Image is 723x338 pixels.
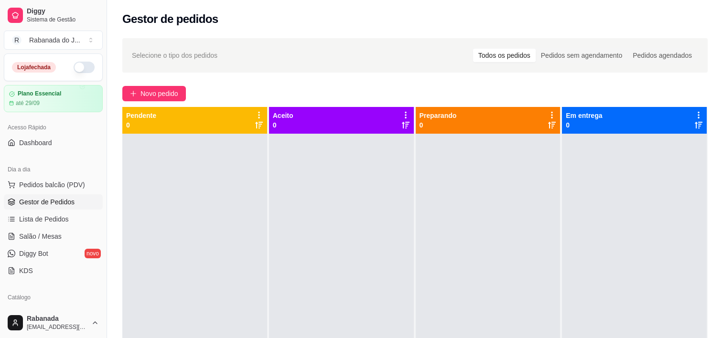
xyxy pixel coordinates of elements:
div: Catálogo [4,290,103,305]
a: Gestor de Pedidos [4,194,103,210]
span: Gestor de Pedidos [19,197,75,207]
a: Salão / Mesas [4,229,103,244]
a: Plano Essencialaté 29/09 [4,85,103,112]
span: KDS [19,266,33,275]
span: Lista de Pedidos [19,214,69,224]
span: Selecione o tipo dos pedidos [132,50,217,61]
div: Acesso Rápido [4,120,103,135]
span: Novo pedido [140,88,178,99]
article: Plano Essencial [18,90,61,97]
div: Todos os pedidos [473,49,536,62]
p: 0 [420,120,457,130]
button: Rabanada[EMAIL_ADDRESS][DOMAIN_NAME] [4,311,103,334]
div: Dia a dia [4,162,103,177]
a: Diggy Botnovo [4,246,103,261]
span: Diggy Bot [19,249,48,258]
div: Rabanada do J ... [29,35,80,45]
p: Pendente [126,111,156,120]
p: 0 [273,120,293,130]
a: Dashboard [4,135,103,150]
div: Loja fechada [12,62,56,73]
p: 0 [126,120,156,130]
article: até 29/09 [16,99,40,107]
span: Rabanada [27,315,87,323]
p: Aceito [273,111,293,120]
a: Produtos [4,305,103,320]
a: KDS [4,263,103,278]
span: Sistema de Gestão [27,16,99,23]
span: Diggy [27,7,99,16]
button: Select a team [4,31,103,50]
h2: Gestor de pedidos [122,11,218,27]
span: [EMAIL_ADDRESS][DOMAIN_NAME] [27,323,87,331]
button: Novo pedido [122,86,186,101]
span: Salão / Mesas [19,232,62,241]
a: Lista de Pedidos [4,211,103,227]
p: 0 [566,120,602,130]
button: Alterar Status [74,62,95,73]
div: Pedidos sem agendamento [536,49,627,62]
span: Pedidos balcão (PDV) [19,180,85,190]
div: Pedidos agendados [627,49,697,62]
span: R [12,35,22,45]
span: plus [130,90,137,97]
p: Em entrega [566,111,602,120]
span: Dashboard [19,138,52,148]
p: Preparando [420,111,457,120]
a: DiggySistema de Gestão [4,4,103,27]
button: Pedidos balcão (PDV) [4,177,103,192]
